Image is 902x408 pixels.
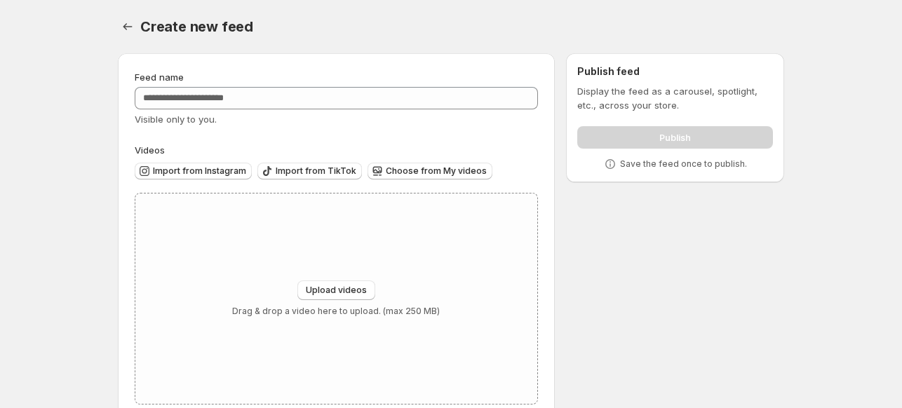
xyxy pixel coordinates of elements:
[118,17,137,36] button: Settings
[306,285,367,296] span: Upload videos
[140,18,253,35] span: Create new feed
[577,84,773,112] p: Display the feed as a carousel, spotlight, etc., across your store.
[135,72,184,83] span: Feed name
[135,114,217,125] span: Visible only to you.
[577,64,773,79] h2: Publish feed
[135,163,252,179] button: Import from Instagram
[386,165,487,177] span: Choose from My videos
[368,163,492,179] button: Choose from My videos
[153,165,246,177] span: Import from Instagram
[257,163,362,179] button: Import from TikTok
[135,144,165,156] span: Videos
[276,165,356,177] span: Import from TikTok
[297,280,375,300] button: Upload videos
[232,306,440,317] p: Drag & drop a video here to upload. (max 250 MB)
[620,158,747,170] p: Save the feed once to publish.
